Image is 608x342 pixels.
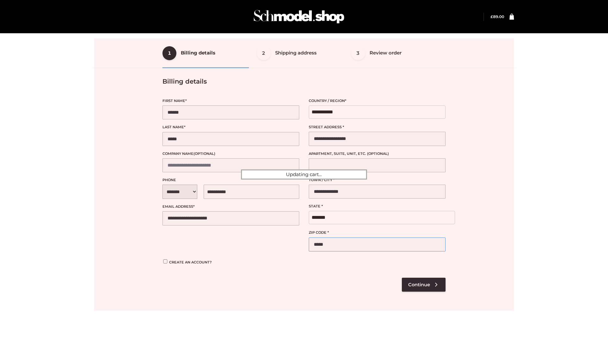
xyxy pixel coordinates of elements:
span: £ [491,14,493,19]
a: £89.00 [491,14,504,19]
div: Updating cart... [241,169,367,180]
img: Schmodel Admin 964 [251,4,346,29]
bdi: 89.00 [491,14,504,19]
